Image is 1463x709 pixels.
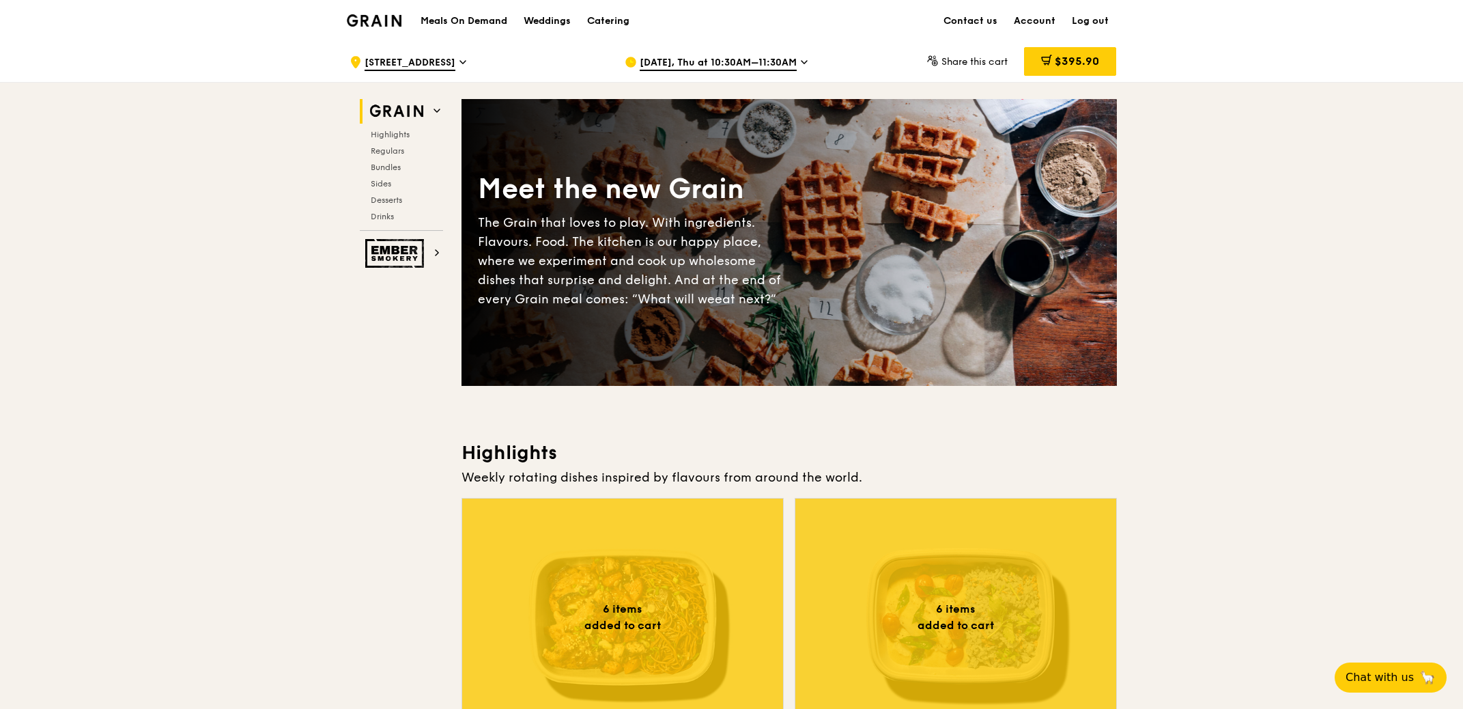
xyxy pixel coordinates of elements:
img: Grain [347,14,402,27]
span: eat next?” [715,292,776,307]
span: $395.90 [1055,55,1099,68]
span: [STREET_ADDRESS] [365,56,455,71]
span: 🦙 [1419,669,1436,686]
a: Weddings [515,1,579,42]
div: Meet the new Grain [478,171,789,208]
img: Grain web logo [365,99,428,124]
h1: Meals On Demand [421,14,507,28]
a: Contact us [935,1,1006,42]
a: Account [1006,1,1064,42]
a: Catering [579,1,638,42]
span: Highlights [371,130,410,139]
span: Bundles [371,163,401,172]
div: Catering [587,1,629,42]
span: Drinks [371,212,394,221]
img: Ember Smokery web logo [365,239,428,268]
span: Regulars [371,146,404,156]
a: Log out [1064,1,1117,42]
span: Desserts [371,195,402,205]
div: Weekly rotating dishes inspired by flavours from around the world. [461,468,1117,487]
button: Chat with us🦙 [1335,663,1447,693]
div: Weddings [524,1,571,42]
span: Share this cart [941,56,1008,68]
span: Sides [371,179,391,189]
div: The Grain that loves to play. With ingredients. Flavours. Food. The kitchen is our happy place, w... [478,213,789,309]
h3: Highlights [461,441,1117,465]
span: [DATE], Thu at 10:30AM–11:30AM [640,56,797,71]
span: Chat with us [1346,669,1414,686]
